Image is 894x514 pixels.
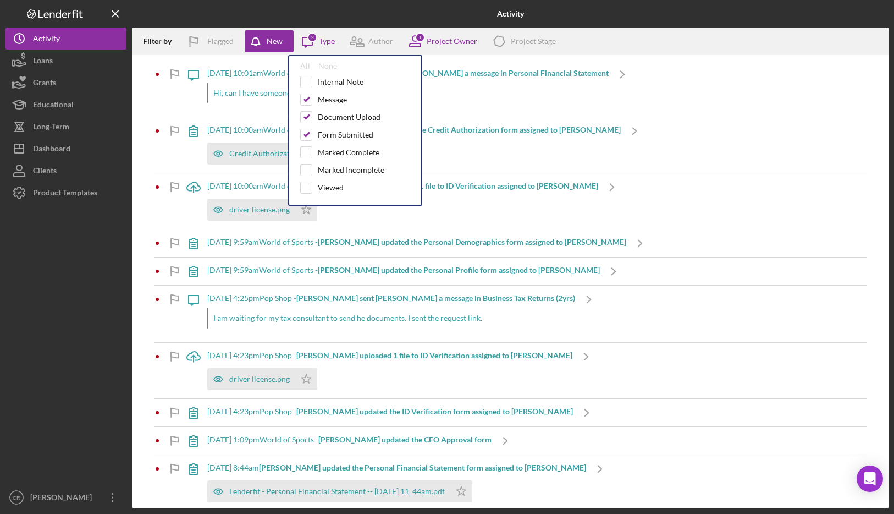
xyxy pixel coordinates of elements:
[207,407,573,416] div: [DATE] 4:23pm Pop Shop -
[33,50,53,74] div: Loans
[207,125,621,134] div: [DATE] 10:00am World of Sports -
[13,495,20,501] text: CR
[296,351,572,360] b: [PERSON_NAME] uploaded 1 file to ID Verification assigned to [PERSON_NAME]
[180,117,648,173] a: [DATE] 10:00amWorld of Sports -[PERSON_NAME] updated the Credit Authorization form assigned to [P...
[318,166,384,174] div: Marked Incomplete
[322,68,609,78] b: [PERSON_NAME] sent [PERSON_NAME] a message in Personal Financial Statement
[427,37,477,46] div: Project Owner
[319,37,335,46] div: Type
[207,294,575,303] div: [DATE] 4:25pm Pop Shop -
[207,69,609,78] div: [DATE] 10:01am World of Sports -
[5,72,126,94] button: Grants
[5,28,126,50] button: Activity
[318,113,380,122] div: Document Upload
[180,61,636,117] a: [DATE] 10:01amWorld of Sports -[PERSON_NAME] sent [PERSON_NAME] a message in Personal Financial S...
[267,30,283,52] div: New
[259,463,586,472] b: [PERSON_NAME] updated the Personal Financial Statement form assigned to [PERSON_NAME]
[318,148,379,157] div: Marked Complete
[368,37,393,46] div: Author
[229,375,290,384] div: driver license.png
[5,160,126,182] button: Clients
[5,50,126,72] button: Loans
[207,30,234,52] div: Flagged
[27,486,99,511] div: [PERSON_NAME]
[207,351,572,360] div: [DATE] 4:23pm Pop Shop -
[245,30,294,52] button: New
[207,182,598,190] div: [DATE] 10:00am World of Sports -
[229,487,445,496] div: Lenderfit - Personal Financial Statement -- [DATE] 11_44am.pdf
[318,265,600,275] b: [PERSON_NAME] updated the Personal Profile form assigned to [PERSON_NAME]
[5,486,126,508] button: CR[PERSON_NAME]
[296,407,573,416] b: [PERSON_NAME] updated the ID Verification form assigned to [PERSON_NAME]
[511,37,556,46] div: Project Stage
[180,455,614,511] a: [DATE] 8:44am[PERSON_NAME] updated the Personal Financial Statement form assigned to [PERSON_NAME...
[5,138,126,160] button: Dashboard
[207,238,626,247] div: [DATE] 9:59am World of Sports -
[207,199,317,221] button: driver license.png
[180,30,245,52] button: Flagged
[33,116,69,140] div: Long-Term
[180,258,627,285] a: [DATE] 9:59amWorld of Sports -[PERSON_NAME] updated the Personal Profile form assigned to [PERSON...
[207,266,600,275] div: [DATE] 9:59am World of Sports -
[5,116,126,138] button: Long-Term
[33,160,57,184] div: Clients
[180,229,654,257] a: [DATE] 9:59amWorld of Sports -[PERSON_NAME] updated the Personal Demographics form assigned to [P...
[207,143,408,165] button: Credit Authorization -- [DATE] 01_00pm.pdf
[307,32,317,42] div: 3
[180,286,603,342] a: [DATE] 4:25pmPop Shop -[PERSON_NAME] sent [PERSON_NAME] a message in Business Tax Returns (2yrs)I...
[229,149,380,158] div: Credit Authorization -- [DATE] 01_00pm.pdf
[180,173,626,229] a: [DATE] 10:00amWorld of Sports -[PERSON_NAME] uploaded 1 file to ID Verification assigned to [PERS...
[33,94,74,118] div: Educational
[207,480,472,502] button: Lenderfit - Personal Financial Statement -- [DATE] 11_44am.pdf
[857,466,883,492] div: Open Intercom Messenger
[207,83,609,103] div: Hi, can I have someone else help with me this?
[33,182,97,206] div: Product Templates
[180,343,600,398] a: [DATE] 4:23pmPop Shop -[PERSON_NAME] uploaded 1 file to ID Verification assigned to [PERSON_NAME]...
[322,125,621,134] b: [PERSON_NAME] updated the Credit Authorization form assigned to [PERSON_NAME]
[318,130,373,139] div: Form Submitted
[497,9,524,18] b: Activity
[33,138,70,162] div: Dashboard
[318,62,337,70] div: None
[180,427,519,455] a: [DATE] 1:09pmWorld of Sports -[PERSON_NAME] updated the CFO Approval form
[143,37,180,46] div: Filter by
[207,463,586,472] div: [DATE] 8:44am
[207,368,317,390] button: driver license.png
[415,32,425,42] div: 1
[5,94,126,116] button: Educational
[207,435,492,444] div: [DATE] 1:09pm World of Sports -
[318,237,626,247] b: [PERSON_NAME] updated the Personal Demographics form assigned to [PERSON_NAME]
[300,62,310,70] div: All
[318,183,344,192] div: Viewed
[207,308,575,328] div: I am waiting for my tax consultant to send he documents. I sent the request link.
[33,28,60,52] div: Activity
[318,435,492,444] b: [PERSON_NAME] updated the CFO Approval form
[5,182,126,204] button: Product Templates
[322,181,598,190] b: [PERSON_NAME] uploaded 1 file to ID Verification assigned to [PERSON_NAME]
[33,72,56,96] div: Grants
[296,293,575,303] b: [PERSON_NAME] sent [PERSON_NAME] a message in Business Tax Returns (2yrs)
[318,78,363,86] div: Internal Note
[318,95,347,104] div: Message
[180,399,600,426] a: [DATE] 4:23pmPop Shop -[PERSON_NAME] updated the ID Verification form assigned to [PERSON_NAME]
[229,205,290,214] div: driver license.png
